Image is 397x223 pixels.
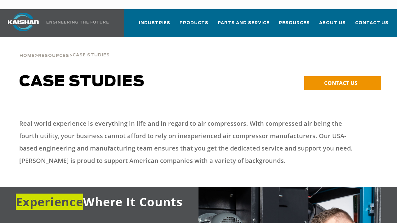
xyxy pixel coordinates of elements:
[139,20,170,27] span: Industries
[319,15,346,36] a: About Us
[19,117,356,167] p: Real world experience is everything in life and in regard to air compressors. With compressed air...
[304,76,381,90] a: CONTACT US
[324,79,357,86] span: CONTACT US
[218,15,270,36] a: Parts and Service
[180,15,208,36] a: Products
[73,53,110,57] span: Case Studies
[180,20,208,27] span: Products
[16,194,83,210] span: Experience
[38,53,69,58] a: Resources
[218,20,270,27] span: Parts and Service
[16,194,183,210] span: Where It Counts
[279,15,310,36] a: Resources
[355,15,389,36] a: Contact Us
[47,21,109,24] img: Engineering the future
[20,54,35,58] span: Home
[139,15,170,36] a: Industries
[20,37,110,61] div: > >
[355,20,389,27] span: Contact Us
[20,53,35,58] a: Home
[38,54,69,58] span: Resources
[319,20,346,27] span: About Us
[279,20,310,27] span: Resources
[19,74,145,89] span: Case Studies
